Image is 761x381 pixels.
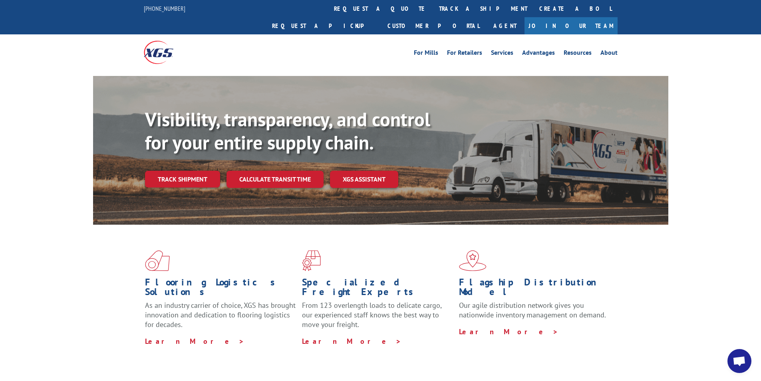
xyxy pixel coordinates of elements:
[381,17,485,34] a: Customer Portal
[302,277,453,301] h1: Specialized Freight Experts
[302,250,321,271] img: xgs-icon-focused-on-flooring-red
[525,17,618,34] a: Join Our Team
[459,327,558,336] a: Learn More >
[459,250,487,271] img: xgs-icon-flagship-distribution-model-red
[144,4,185,12] a: [PHONE_NUMBER]
[266,17,381,34] a: Request a pickup
[522,50,555,58] a: Advantages
[145,250,170,271] img: xgs-icon-total-supply-chain-intelligence-red
[145,337,244,346] a: Learn More >
[145,107,430,155] b: Visibility, transparency, and control for your entire supply chain.
[227,171,324,188] a: Calculate transit time
[302,301,453,336] p: From 123 overlength loads to delicate cargo, our experienced staff knows the best way to move you...
[600,50,618,58] a: About
[330,171,398,188] a: XGS ASSISTANT
[145,301,296,329] span: As an industry carrier of choice, XGS has brought innovation and dedication to flooring logistics...
[491,50,513,58] a: Services
[447,50,482,58] a: For Retailers
[485,17,525,34] a: Agent
[145,277,296,301] h1: Flooring Logistics Solutions
[302,337,401,346] a: Learn More >
[459,301,606,319] span: Our agile distribution network gives you nationwide inventory management on demand.
[459,277,610,301] h1: Flagship Distribution Model
[564,50,592,58] a: Resources
[145,171,220,188] a: Track shipment
[727,349,751,373] a: Open chat
[414,50,438,58] a: For Mills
